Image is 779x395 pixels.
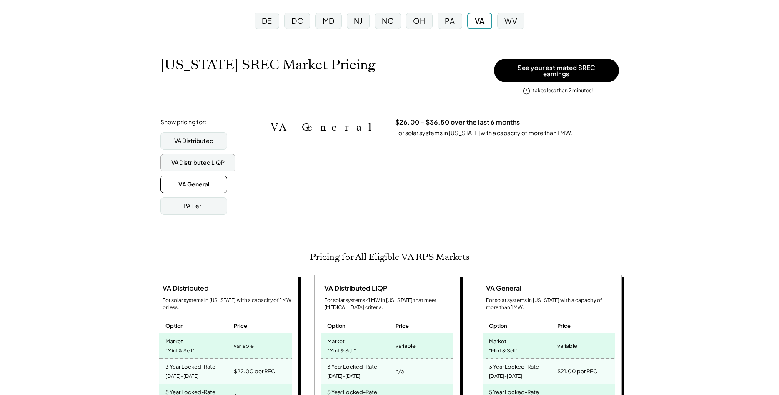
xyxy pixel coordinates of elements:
div: [DATE]-[DATE] [327,371,361,382]
div: 3 Year Locked-Rate [165,361,215,370]
div: Price [234,322,247,330]
div: VA General [178,180,209,189]
div: VA Distributed LIQP [171,159,225,167]
div: For solar systems ≤1 MW in [US_STATE] that meet [MEDICAL_DATA] criteria. [324,297,453,311]
div: MD [323,15,335,26]
div: Price [557,322,571,330]
div: Market [327,335,345,345]
h1: [US_STATE] SREC Market Pricing [160,57,376,73]
div: DC [291,15,303,26]
div: Option [165,322,184,330]
div: 3 Year Locked-Rate [327,361,377,370]
div: variable [396,340,416,352]
div: NJ [354,15,363,26]
div: VA Distributed LIQP [321,284,387,293]
div: PA Tier I [183,202,204,210]
div: $22.00 per REC [234,365,275,377]
div: WV [504,15,517,26]
button: See your estimated SREC earnings [494,59,619,82]
div: n/a [396,365,404,377]
div: "Mint & Sell" [489,345,518,357]
div: VA [475,15,485,26]
div: PA [445,15,455,26]
div: variable [234,340,254,352]
div: VA Distributed [174,137,213,145]
div: NC [382,15,393,26]
div: For solar systems in [US_STATE] with a capacity of 1 MW or less. [163,297,292,311]
h2: Pricing for All Eligible VA RPS Markets [310,252,470,262]
div: [DATE]-[DATE] [489,371,522,382]
div: 3 Year Locked-Rate [489,361,539,370]
div: Option [327,322,346,330]
div: Show pricing for: [160,118,206,126]
div: Market [489,335,506,345]
div: For solar systems in [US_STATE] with a capacity of more than 1 MW. [395,129,573,137]
div: Option [489,322,507,330]
h3: $26.00 - $36.50 over the last 6 months [395,118,520,127]
div: OH [413,15,426,26]
div: DE [262,15,272,26]
div: "Mint & Sell" [165,345,194,357]
div: VA General [483,284,521,293]
div: Price [396,322,409,330]
div: "Mint & Sell" [327,345,356,357]
div: Market [165,335,183,345]
div: variable [557,340,577,352]
div: For solar systems in [US_STATE] with a capacity of more than 1 MW. [486,297,615,311]
div: VA Distributed [159,284,209,293]
div: $21.00 per REC [557,365,597,377]
h2: VA General [271,121,383,133]
div: takes less than 2 minutes! [533,87,593,94]
div: [DATE]-[DATE] [165,371,199,382]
